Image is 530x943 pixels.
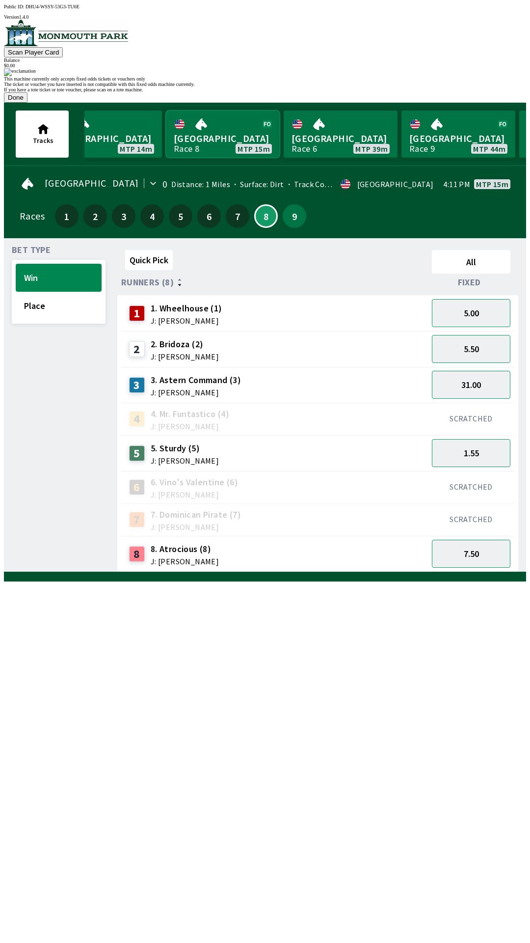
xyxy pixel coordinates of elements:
[129,305,145,321] div: 1
[16,111,69,158] button: Tracks
[129,411,145,427] div: 4
[151,491,238,499] span: J: [PERSON_NAME]
[4,57,526,63] div: Balance
[121,278,174,286] span: Runners (8)
[166,111,280,158] a: [GEOGRAPHIC_DATA]Race 8MTP 15m
[83,204,107,228] button: 2
[254,204,278,228] button: 8
[24,272,93,283] span: Win
[226,204,249,228] button: 7
[151,317,222,325] span: J: [PERSON_NAME]
[130,254,168,266] span: Quick Pick
[171,213,190,220] span: 5
[409,132,507,145] span: [GEOGRAPHIC_DATA]
[57,213,76,220] span: 1
[230,179,284,189] span: Surface: Dirt
[151,543,219,555] span: 8. Atrocious (8)
[129,546,145,562] div: 8
[129,479,145,495] div: 6
[432,414,510,423] div: SCRATCHED
[151,408,229,420] span: 4. Mr. Funtastico (4)
[464,343,479,355] span: 5.50
[443,180,470,188] span: 4:11 PM
[355,145,388,153] span: MTP 39m
[401,111,515,158] a: [GEOGRAPHIC_DATA]Race 9MTP 44m
[4,76,526,82] div: This machine currently only accepts fixed odds tickets or vouchers only
[121,277,428,287] div: Runners (8)
[112,204,135,228] button: 3
[162,180,167,188] div: 0
[464,447,479,459] span: 1.55
[428,277,514,287] div: Fixed
[151,422,229,430] span: J: [PERSON_NAME]
[283,204,306,228] button: 9
[16,292,102,320] button: Place
[33,136,53,145] span: Tracks
[473,145,505,153] span: MTP 44m
[151,457,219,465] span: J: [PERSON_NAME]
[4,47,63,57] button: Scan Player Card
[432,540,510,568] button: 7.50
[45,179,139,187] span: [GEOGRAPHIC_DATA]
[114,213,133,220] span: 3
[4,68,36,76] img: exclamation
[151,353,219,361] span: J: [PERSON_NAME]
[464,307,479,319] span: 5.00
[284,179,371,189] span: Track Condition: Firm
[140,204,164,228] button: 4
[16,264,102,292] button: Win
[151,442,219,455] span: 5. Sturdy (5)
[125,250,173,270] button: Quick Pick
[129,445,145,461] div: 5
[357,180,434,188] div: [GEOGRAPHIC_DATA]
[200,213,218,220] span: 6
[476,180,508,188] span: MTP 15m
[129,377,145,393] div: 3
[197,204,221,228] button: 6
[151,557,219,565] span: J: [PERSON_NAME]
[291,145,317,153] div: Race 6
[151,508,241,521] span: 7. Dominican Pirate (7)
[151,338,219,351] span: 2. Bridoza (2)
[4,14,526,20] div: Version 1.4.0
[432,439,510,467] button: 1.55
[409,145,435,153] div: Race 9
[143,213,161,220] span: 4
[4,82,526,87] div: The ticket or voucher you have inserted is not compatible with this fixed odds machine currently.
[4,87,526,92] div: If you have a tote ticket or tote voucher, please scan on a tote machine.
[151,523,241,531] span: J: [PERSON_NAME]
[24,300,93,311] span: Place
[151,302,222,315] span: 1. Wheelhouse (1)
[120,145,152,153] span: MTP 14m
[4,4,526,9] div: Public ID:
[151,388,241,396] span: J: [PERSON_NAME]
[432,299,510,327] button: 5.00
[12,246,51,254] span: Bet Type
[26,4,79,9] span: DHU4-WSSY-53G3-TU6E
[171,179,230,189] span: Distance: 1 Miles
[285,213,304,220] span: 9
[129,512,145,527] div: 7
[228,213,247,220] span: 7
[86,213,105,220] span: 2
[464,548,479,559] span: 7.50
[20,212,45,220] div: Races
[4,63,526,68] div: $ 0.00
[56,132,154,145] span: [GEOGRAPHIC_DATA]
[258,214,274,219] span: 8
[48,111,162,158] a: [GEOGRAPHIC_DATA]MTP 14m
[432,335,510,363] button: 5.50
[432,482,510,492] div: SCRATCHED
[169,204,192,228] button: 5
[284,111,397,158] a: [GEOGRAPHIC_DATA]Race 6MTP 39m
[432,371,510,399] button: 31.00
[151,476,238,489] span: 6. Vino's Valentine (6)
[129,341,145,357] div: 2
[4,20,128,46] img: venue logo
[55,204,79,228] button: 1
[461,379,481,390] span: 31.00
[458,278,481,286] span: Fixed
[4,92,27,103] button: Done
[291,132,390,145] span: [GEOGRAPHIC_DATA]
[436,256,506,268] span: All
